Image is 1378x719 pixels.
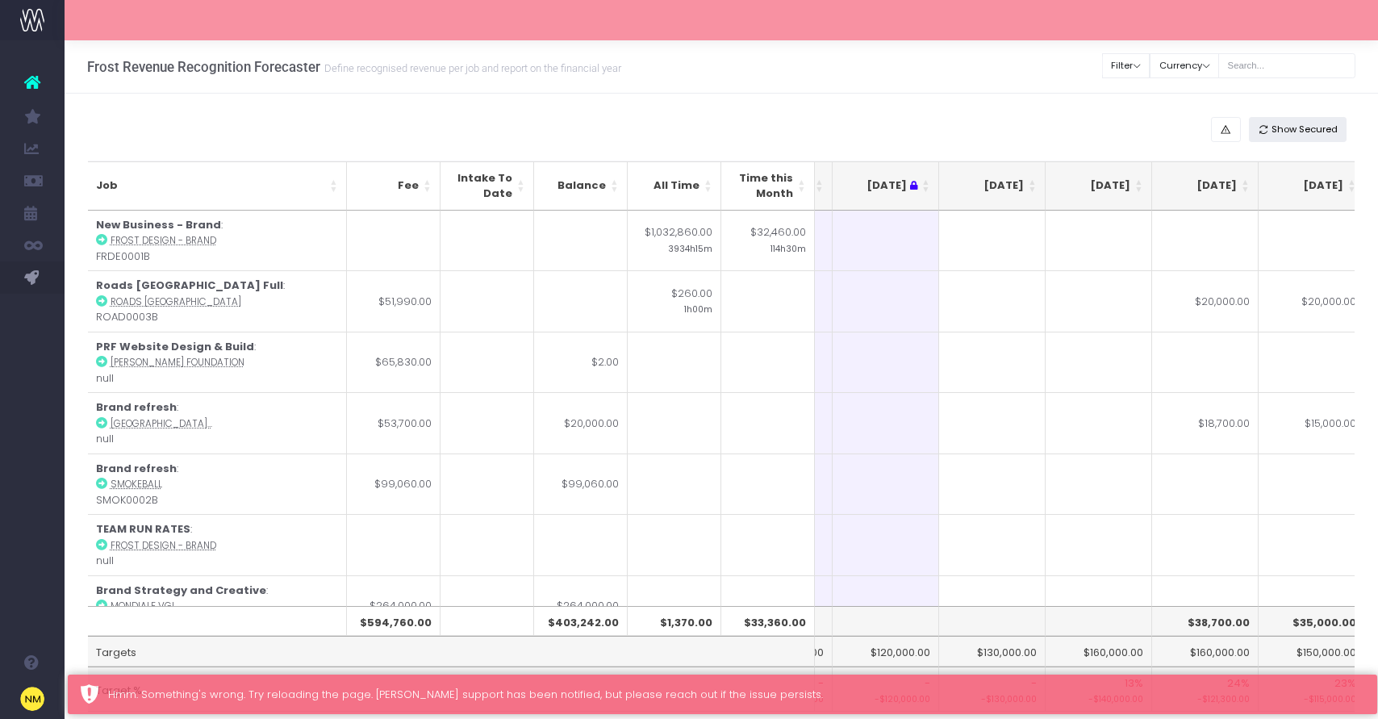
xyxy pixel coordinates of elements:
[770,240,806,255] small: 114h30m
[88,332,347,393] td: : null
[939,636,1046,667] td: $130,000.00
[88,392,347,454] td: : null
[628,606,721,637] th: $1,370.00
[347,332,441,393] td: $65,830.00
[1150,53,1219,78] button: Currency
[88,211,347,271] td: : FRDE0001B
[628,270,721,332] td: $260.00
[96,339,254,354] strong: PRF Website Design & Build
[88,514,347,575] td: : null
[88,454,347,515] td: : SMOK0002B
[1152,161,1259,211] th: Oct 25: activate to sort column ascending
[1259,392,1365,454] td: $15,000.00
[111,478,162,491] abbr: Smokeball
[534,606,628,637] th: $403,242.00
[320,59,621,75] small: Define recognised revenue per job and report on the financial year
[347,392,441,454] td: $53,700.00
[88,270,347,332] td: : ROAD0003B
[347,454,441,515] td: $99,060.00
[96,583,266,598] strong: Brand Strategy and Creative
[111,539,216,552] abbr: Frost Design - Brand
[833,161,939,211] th: Jul 25 : activate to sort column ascending
[111,600,176,612] abbr: Mondiale VGL
[20,687,44,711] img: images/default_profile_image.png
[88,667,815,712] td: Target %
[96,521,190,537] strong: TEAM RUN RATES
[111,295,241,308] abbr: Roads Australia
[1259,636,1365,667] td: $150,000.00
[1152,392,1259,454] td: $18,700.00
[534,575,628,637] td: $264,000.00
[96,278,283,293] strong: Roads [GEOGRAPHIC_DATA] Full
[534,454,628,515] td: $99,060.00
[1152,270,1259,332] td: $20,000.00
[721,211,815,271] td: $32,460.00
[939,161,1046,211] th: Aug 25: activate to sort column ascending
[111,234,216,247] abbr: Frost Design - Brand
[111,356,244,369] abbr: Paul Ramsay Foundation
[108,687,1365,703] div: Hmm. Something's wrong. Try reloading the page. [PERSON_NAME] support has been notified, but plea...
[534,332,628,393] td: $2.00
[684,301,712,316] small: 1h00m
[96,217,221,232] strong: New Business - Brand
[1152,606,1259,637] th: $38,700.00
[833,636,939,667] td: $120,000.00
[1272,123,1338,136] span: Show Secured
[721,161,815,211] th: Time this Month: activate to sort column ascending
[721,606,815,637] th: $33,360.00
[111,417,212,430] abbr: Australia National Maritime Museum
[441,161,534,211] th: Intake To Date: activate to sort column ascending
[534,161,628,211] th: Balance: activate to sort column ascending
[628,161,721,211] th: All Time: activate to sort column ascending
[347,606,441,637] th: $594,760.00
[1046,636,1152,667] td: $160,000.00
[1259,161,1365,211] th: Nov 25: activate to sort column ascending
[347,575,441,637] td: $264,000.00
[347,161,441,211] th: Fee: activate to sort column ascending
[1259,270,1365,332] td: $20,000.00
[1102,53,1150,78] button: Filter
[1218,53,1355,78] input: Search...
[1259,606,1365,637] th: $35,000.00
[87,59,621,75] h3: Frost Revenue Recognition Forecaster
[88,161,347,211] th: Job: activate to sort column ascending
[534,392,628,454] td: $20,000.00
[96,461,177,476] strong: Brand refresh
[88,636,815,667] td: Targets
[628,211,721,271] td: $1,032,860.00
[668,240,712,255] small: 3934h15m
[1249,117,1347,142] button: Show Secured
[1152,636,1259,667] td: $160,000.00
[88,575,347,637] td: : null
[1046,161,1152,211] th: Sep 25: activate to sort column ascending
[96,399,177,415] strong: Brand refresh
[347,270,441,332] td: $51,990.00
